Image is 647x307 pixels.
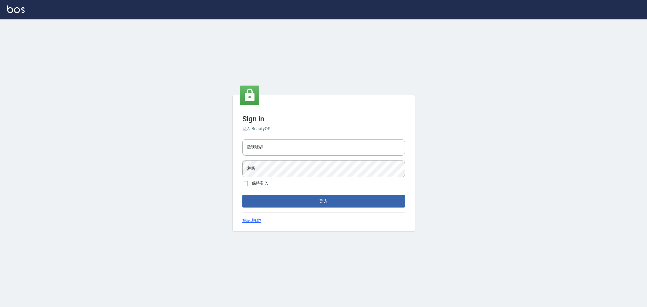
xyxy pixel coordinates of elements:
[7,5,25,13] img: Logo
[242,126,405,132] h6: 登入 BeautyOS
[252,180,269,187] span: 保持登入
[242,218,261,224] a: 忘記密碼?
[242,195,405,207] button: 登入
[242,115,405,123] h3: Sign in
